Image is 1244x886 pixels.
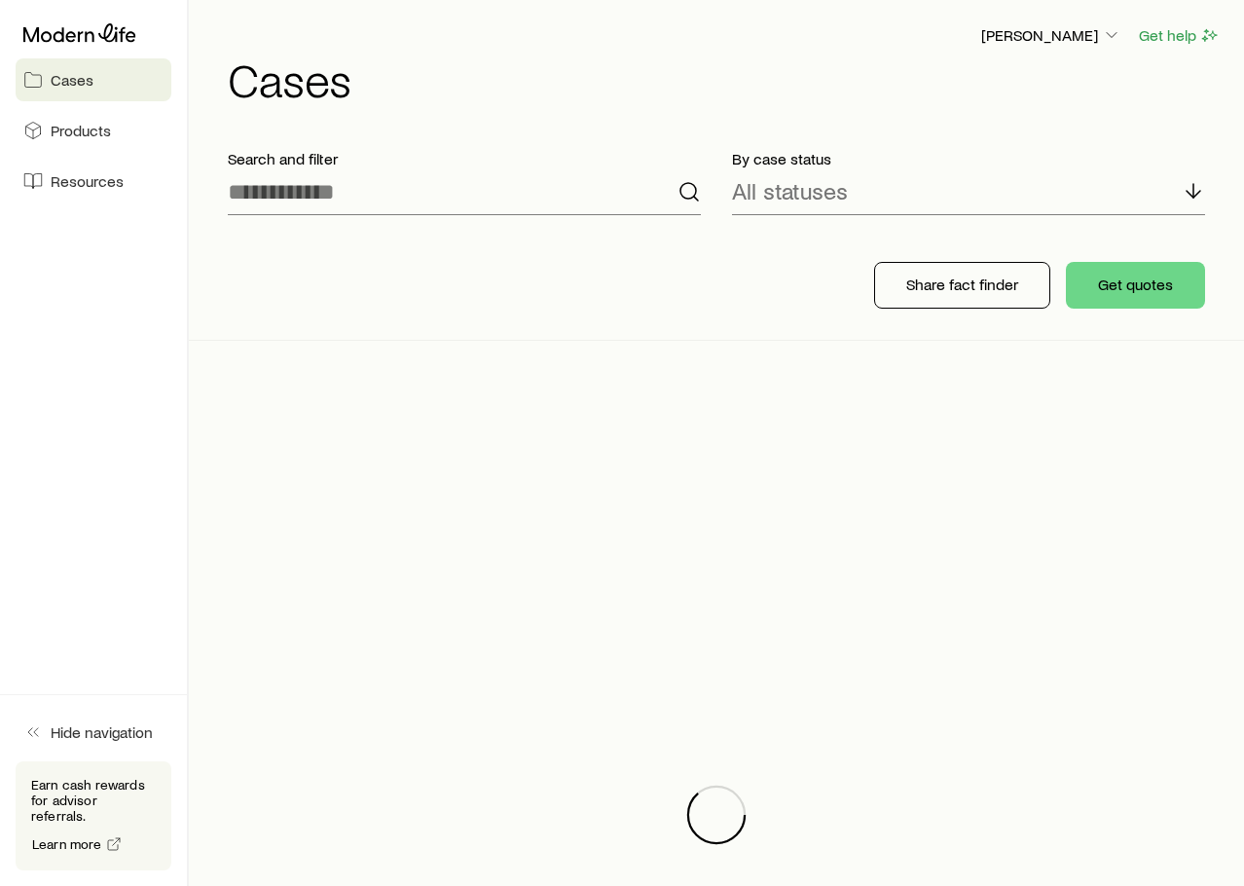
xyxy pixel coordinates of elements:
span: Hide navigation [51,722,153,742]
p: Search and filter [228,149,701,168]
p: Share fact finder [906,275,1018,294]
span: Cases [51,70,93,90]
button: Hide navigation [16,711,171,754]
span: Resources [51,171,124,191]
a: Resources [16,160,171,203]
button: Share fact finder [874,262,1050,309]
p: By case status [732,149,1205,168]
a: Products [16,109,171,152]
p: All statuses [732,177,848,204]
span: Learn more [32,837,102,851]
p: Earn cash rewards for advisor referrals. [31,777,156,824]
h1: Cases [228,55,1221,102]
a: Cases [16,58,171,101]
button: Get help [1138,24,1221,47]
button: [PERSON_NAME] [980,24,1122,48]
button: Get quotes [1066,262,1205,309]
p: [PERSON_NAME] [981,25,1121,45]
div: Earn cash rewards for advisor referrals.Learn more [16,761,171,870]
span: Products [51,121,111,140]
